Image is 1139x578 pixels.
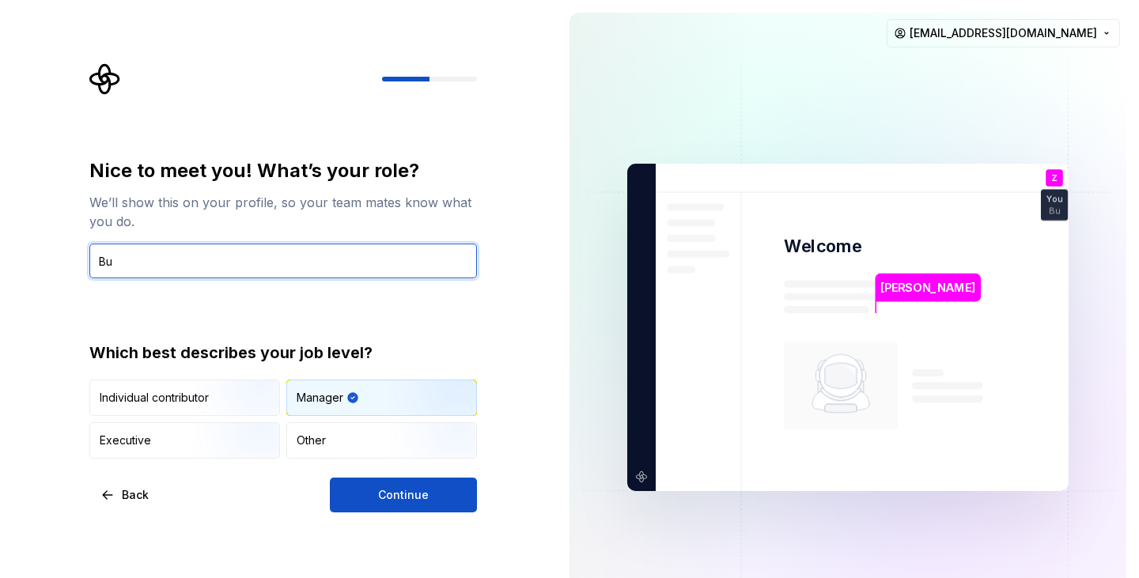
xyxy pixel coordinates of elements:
p: Bu [1049,206,1060,215]
span: Continue [378,487,429,503]
input: Job title [89,244,477,278]
div: Individual contributor [100,390,209,406]
p: Z [1051,174,1058,183]
div: Executive [100,433,151,448]
button: [EMAIL_ADDRESS][DOMAIN_NAME] [887,19,1120,47]
span: Back [122,487,149,503]
div: We’ll show this on your profile, so your team mates know what you do. [89,193,477,231]
p: [PERSON_NAME] [880,279,975,297]
p: You [1046,195,1062,204]
svg: Supernova Logo [89,63,121,95]
span: [EMAIL_ADDRESS][DOMAIN_NAME] [910,25,1097,41]
button: Continue [330,478,477,512]
div: Nice to meet you! What’s your role? [89,158,477,183]
div: Other [297,433,326,448]
div: Which best describes your job level? [89,342,477,364]
button: Back [89,478,162,512]
p: Welcome [784,235,861,258]
div: Manager [297,390,343,406]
